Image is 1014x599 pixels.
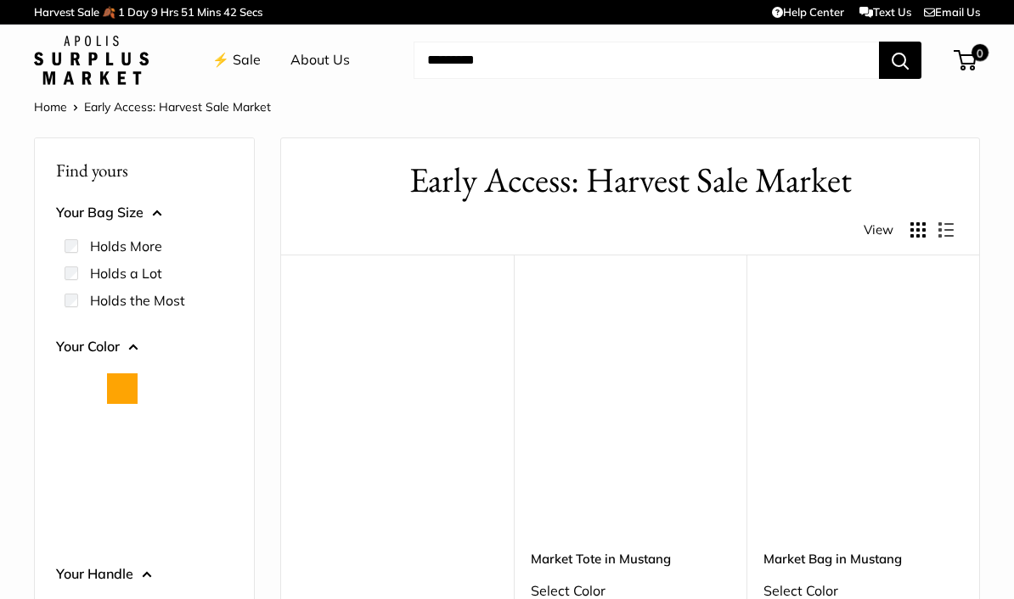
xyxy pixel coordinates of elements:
[239,5,262,19] span: Secs
[531,549,730,568] a: Market Tote in Mustang
[859,5,911,19] a: Text Us
[763,549,962,568] a: Market Bag in Mustang
[84,99,271,115] span: Early Access: Harvest Sale Market
[90,236,162,256] label: Holds More
[414,42,879,79] input: Search...
[938,222,954,238] button: Display products as list
[151,5,158,19] span: 9
[290,48,350,73] a: About Us
[90,290,185,311] label: Holds the Most
[107,462,138,492] button: Daisy
[59,462,90,492] button: Cognac
[56,154,233,187] p: Find yours
[155,373,185,404] button: Court Green
[161,5,178,19] span: Hrs
[59,417,90,448] button: Blue Porcelain
[531,297,730,495] a: Market Tote in MustangMarket Tote in Mustang
[879,42,921,79] button: Search
[181,5,194,19] span: 51
[155,462,185,492] button: Mint Sorbet
[772,5,844,19] a: Help Center
[107,417,138,448] button: Chambray
[34,96,271,118] nav: Breadcrumb
[56,562,233,587] button: Your Handle
[34,36,149,85] img: Apolis: Surplus Market
[90,263,162,283] label: Holds a Lot
[127,5,149,19] span: Day
[864,218,893,242] span: View
[910,222,926,238] button: Display products as grid
[56,334,233,360] button: Your Color
[107,373,138,404] button: Orange
[955,50,977,70] a: 0
[59,506,90,536] button: White Porcelain
[155,417,185,448] button: Chenille Window Brick
[307,155,954,205] h1: Early Access: Harvest Sale Market
[924,5,980,19] a: Email Us
[197,5,221,19] span: Mins
[34,99,67,115] a: Home
[212,48,261,73] a: ⚡️ Sale
[202,373,233,404] button: Cheetah
[202,417,233,448] button: Chenille Window Sage
[972,44,989,61] span: 0
[59,373,90,404] button: Natural
[202,462,233,492] button: Mustang
[118,5,125,19] span: 1
[223,5,237,19] span: 42
[56,200,233,226] button: Your Bag Size
[763,297,962,495] a: Market Bag in MustangMarket Bag in Mustang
